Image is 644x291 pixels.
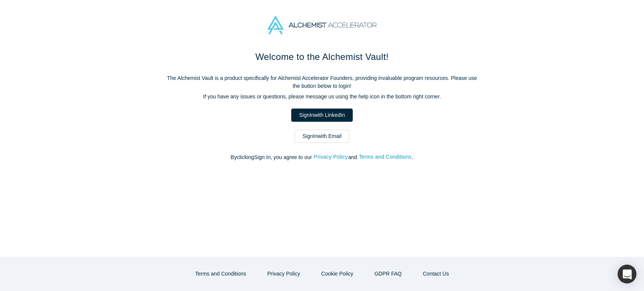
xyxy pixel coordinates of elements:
[267,16,376,34] img: Alchemist Accelerator Logo
[314,267,361,280] button: Cookie Policy
[291,109,353,122] a: SignInwith LinkedIn
[187,267,254,280] button: Terms and Conditions
[358,153,412,161] button: Terms and Conditions
[164,93,481,101] p: If you have any issues or questions, please message us using the help icon in the bottom right co...
[164,74,481,90] p: The Alchemist Vault is a product specifically for Alchemist Accelerator Founders, providing inval...
[164,50,481,64] h1: Welcome to the Alchemist Vault!
[415,267,457,280] button: Contact Us
[295,130,350,143] a: SignInwith Email
[259,267,308,280] button: Privacy Policy
[314,153,348,161] button: Privacy Policy
[164,153,481,161] p: By clicking Sign In , you agree to our and .
[366,267,409,280] a: GDPR FAQ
